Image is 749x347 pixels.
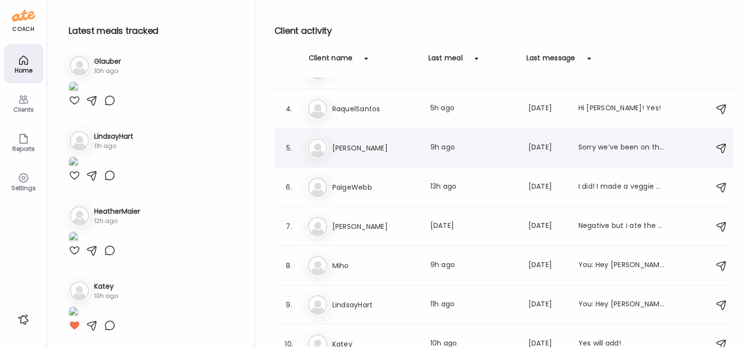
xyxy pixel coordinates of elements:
div: coach [12,25,34,33]
div: 4. [283,103,295,115]
h3: [PERSON_NAME] [332,221,419,232]
div: Settings [6,185,41,191]
h3: [PERSON_NAME] [332,142,419,154]
img: bg-avatar-default.svg [308,217,327,236]
div: 6. [283,181,295,193]
div: 9h ago [430,260,517,272]
h3: HeatherMaier [94,206,140,217]
h3: Katey [94,281,118,292]
h3: LindsayHart [332,299,419,311]
h3: RaquelSantos [332,103,419,115]
div: 10h ago [94,67,121,75]
div: Last message [526,53,575,69]
h2: Latest meals tracked [69,24,239,38]
h3: PaigeWebb [332,181,419,193]
div: [DATE] [528,260,567,272]
div: Home [6,67,41,74]
div: Clients [6,106,41,113]
div: 9h ago [430,142,517,154]
div: 11h ago [430,299,517,311]
div: You: Hey [PERSON_NAME]! Reminder to add in sleep! [578,299,665,311]
img: bg-avatar-default.svg [308,295,327,315]
img: bg-avatar-default.svg [308,177,327,197]
img: bg-avatar-default.svg [308,138,327,158]
h3: LindsayHart [94,131,133,142]
div: [DATE] [528,103,567,115]
div: 12h ago [94,217,140,225]
img: ate [12,8,35,24]
h3: Miho [332,260,419,272]
div: 7. [283,221,295,232]
div: Sorry we’ve been on the girls [PERSON_NAME]! [578,142,665,154]
div: 10h ago [94,292,118,300]
h3: Glauber [94,56,121,67]
div: 8. [283,260,295,272]
div: Hi [PERSON_NAME]! Yes! [578,103,665,115]
div: Negative but i ate the chomp stick [578,221,665,232]
img: bg-avatar-default.svg [308,256,327,275]
div: [DATE] [528,181,567,193]
div: 9. [283,299,295,311]
img: bg-avatar-default.svg [70,56,89,75]
img: images%2FsrwRb0OP3DMOF3e1MQ72W457Qui1%2FHgVcbi8QNCGkQ1E0CKin%2FaMG9OMrvINZP2MrrS6Kh_1080 [69,81,78,95]
img: bg-avatar-default.svg [70,206,89,225]
div: [DATE] [528,221,567,232]
div: 5. [283,142,295,154]
img: images%2FLw6VoLLtdkT8z0EYnSBiRbgB9hl1%2FRnPOVuzNQ6Q1m1rTaB5m%2FiF0esrGq1ZR8BvvNFyxH_1080 [69,306,78,320]
div: Reports [6,146,41,152]
div: [DATE] [430,221,517,232]
img: bg-avatar-default.svg [308,99,327,119]
img: images%2FvEWlfJ1wq5MXrLwB6di06hK2tzF3%2FWD5NCp5JXpSZNLTmxEeC%2FU4QlZDZiPZaHUWVoooN1_1080 [69,156,78,170]
h2: Client activity [275,24,733,38]
div: 11h ago [94,142,133,150]
div: Last meal [428,53,463,69]
img: images%2FYAlq2zWgpWTBNvbpoxGrrzyJO9j1%2F2LswdxtRsK1uOSKoSSla%2FPF9B3jxf1qdDr1sYPghc_1080 [69,231,78,245]
div: [DATE] [528,299,567,311]
div: Client name [309,53,353,69]
div: 13h ago [430,181,517,193]
div: You: Hey [PERSON_NAME]! Is your food updated from [DATE]? [578,260,665,272]
div: [DATE] [528,142,567,154]
img: bg-avatar-default.svg [70,281,89,300]
div: I did! I made a veggie pasta (zucchini, tomatoes, carrots, tomato paste, arugula, basil etc.) [578,181,665,193]
img: bg-avatar-default.svg [70,131,89,150]
div: 5h ago [430,103,517,115]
